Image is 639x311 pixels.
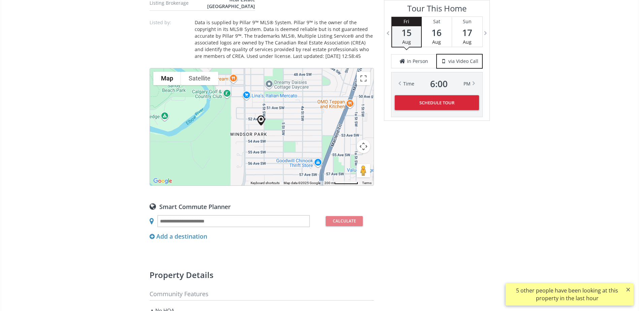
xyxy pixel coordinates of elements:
div: Data is supplied by Pillar 9™ MLS® System. Pillar 9™ is the owner of the copyright in its MLS® Sy... [195,19,374,60]
span: Aug [463,39,472,45]
span: 200 m [324,181,334,185]
div: Time PM [403,79,471,89]
div: Smart Commute Planner [150,203,374,210]
img: Google [152,177,174,185]
a: Open this area in Google Maps (opens a new window) [152,177,174,185]
span: Map data ©2025 Google [284,181,320,185]
div: Sat [422,17,452,26]
div: Sun [452,17,482,26]
button: Schedule Tour [395,95,479,110]
button: Show satellite imagery [181,72,218,85]
span: via Video Call [448,58,478,65]
h3: Tour This Home [391,4,483,16]
button: Drag Pegman onto the map to open Street View [357,164,370,177]
button: Map Scale: 200 m per 67 pixels [322,181,360,185]
button: Calculate [326,216,363,226]
span: 6 : 00 [430,79,448,89]
div: Add a destination [150,232,207,241]
span: in Person [407,58,428,65]
button: Show street map [153,72,181,85]
a: Terms [362,181,372,185]
span: Aug [432,39,441,45]
span: 15 [392,28,421,37]
button: Keyboard shortcuts [251,181,280,185]
div: Listing Brokerage [150,1,195,5]
button: × [623,283,634,296]
h2: Property details [150,271,374,279]
span: 17 [452,28,482,37]
p: Listed by: [150,19,190,26]
span: 16 [422,28,452,37]
h3: Community Features [150,291,374,301]
span: Aug [402,39,411,45]
div: 5 other people have been looking at this property in the last hour [509,287,625,302]
button: Toggle fullscreen view [357,72,370,85]
div: Fri [392,17,421,26]
button: Map camera controls [357,140,370,153]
